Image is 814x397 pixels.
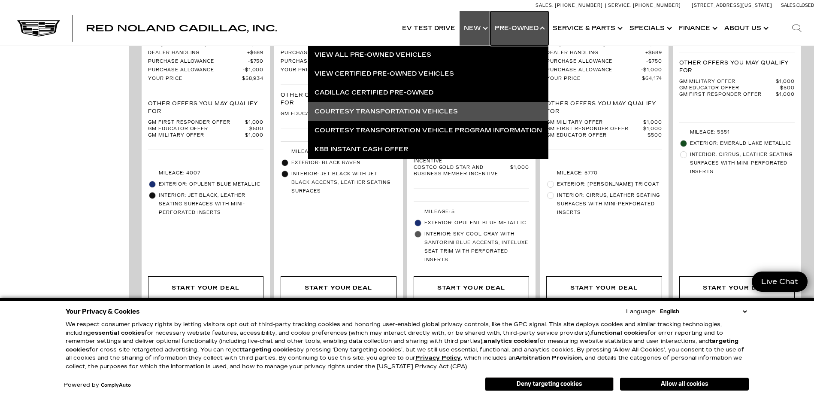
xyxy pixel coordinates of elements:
[86,23,277,34] span: Red Noland Cadillac, Inc.
[17,20,60,37] a: Cadillac Dark Logo with Cadillac White Text
[546,126,643,132] span: GM First Responder Offer
[148,58,263,65] a: Purchase Allowance $750
[781,3,796,8] span: Sales:
[608,3,632,8] span: Service:
[679,92,795,98] a: GM First Responder Offer $1,000
[675,11,720,46] a: Finance
[281,67,376,73] span: Your Price
[485,377,614,391] button: Deny targeting cookies
[91,330,145,336] strong: essential cookies
[546,50,645,56] span: Dealer Handling
[546,119,662,126] a: GM Military Offer $1,000
[776,92,795,98] span: $1,000
[648,132,662,139] span: $500
[484,338,537,345] strong: analytics cookies
[780,85,795,92] span: $500
[148,132,263,139] a: GM Military Offer $1,000
[646,58,662,65] span: $750
[243,67,264,73] span: $1,000
[249,126,264,132] span: $500
[658,307,749,316] select: Language Select
[557,191,662,217] span: Interior: Cirrus, Leather Seating Surfaces with Mini-Perforated inserts
[308,121,548,140] a: Courtesy Transportation Vehicle Program Information
[546,67,662,73] a: Purchase Allowance $1,000
[424,230,529,264] span: Interior: Sky Cool Gray with Santorini Blue accents, Inteluxe seat trim with Perforated inserts
[626,309,656,315] div: Language:
[679,92,776,98] span: GM First Responder Offer
[679,79,776,85] span: GM Military Offer
[281,67,396,73] a: Your Price $59,774
[86,24,277,33] a: Red Noland Cadillac, Inc.
[546,67,641,73] span: Purchase Allowance
[398,11,460,46] a: EV Test Drive
[643,126,662,132] span: $1,000
[242,346,297,353] strong: targeting cookies
[66,338,738,353] strong: targeting cookies
[679,59,795,74] p: Other Offers You May Qualify For
[148,76,242,82] span: Your Price
[546,50,662,56] a: Dealer Handling $689
[633,3,681,8] span: [PHONE_NUMBER]
[546,126,662,132] a: GM First Responder Offer $1,000
[679,276,795,299] div: Start Your Deal
[625,11,675,46] a: Specials
[245,119,264,126] span: $1,000
[159,180,263,189] span: Exterior: Opulent Blue Metallic
[148,126,249,132] span: GM Educator Offer
[796,3,814,8] span: Closed
[414,206,529,217] li: Mileage: 5
[546,168,662,179] li: Mileage: 5770
[679,127,795,138] li: Mileage: 5551
[148,168,263,179] li: Mileage: 4007
[546,58,646,65] span: Purchase Allowance
[64,382,131,388] div: Powered by
[148,119,263,126] a: GM First Responder Offer $1,000
[692,3,772,8] a: [STREET_ADDRESS][US_STATE]
[148,50,247,56] span: Dealer Handling
[281,276,396,299] div: Start Your Deal
[643,119,662,126] span: $1,000
[679,85,795,92] a: GM Educator Offer $500
[780,11,814,46] div: Search
[305,283,372,293] div: Start Your Deal
[291,159,396,167] span: Exterior: Black Raven
[690,139,795,148] span: Exterior: Emerald Lake Metallic
[642,76,662,82] span: $64,174
[620,378,749,391] button: Allow all cookies
[424,219,529,227] span: Exterior: Opulent Blue Metallic
[281,146,396,157] li: Mileage: 5393
[515,354,582,361] strong: Arbitration Provision
[281,58,380,65] span: Purchase Allowance
[490,11,548,46] a: Pre-Owned
[546,276,662,299] div: Start Your Deal
[679,85,781,92] span: GM Educator Offer
[248,58,264,65] span: $750
[101,383,131,388] a: ComplyAuto
[557,180,662,189] span: Exterior: [PERSON_NAME] Tricoat
[308,46,548,64] a: View All Pre-Owned Vehicles
[66,321,749,371] p: We respect consumer privacy rights by letting visitors opt out of third-party tracking cookies an...
[510,165,529,177] span: $1,000
[148,132,245,139] span: GM Military Offer
[690,150,795,176] span: Interior: Cirrus, Leather seating surfaces with mini-perforated inserts
[546,100,662,115] p: Other Offers You May Qualify For
[437,283,505,293] div: Start Your Deal
[308,83,548,102] a: Cadillac Certified Pre-Owned
[591,330,648,336] strong: functional cookies
[281,50,380,56] span: Purchase Allowance
[679,79,795,85] a: GM Military Offer $1,000
[148,67,243,73] span: Purchase Allowance
[548,11,625,46] a: Service & Parts
[776,79,795,85] span: $1,000
[281,50,396,56] a: Purchase Allowance $500
[281,111,382,117] span: GM Educator Offer
[720,11,771,46] a: About Us
[414,276,529,299] div: Start Your Deal
[641,67,662,73] span: $1,000
[536,3,605,8] a: Sales: [PHONE_NUMBER]
[242,76,264,82] span: $58,934
[148,276,263,299] div: Start Your Deal
[247,50,264,56] span: $689
[645,50,662,56] span: $689
[605,3,683,8] a: Service: [PHONE_NUMBER]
